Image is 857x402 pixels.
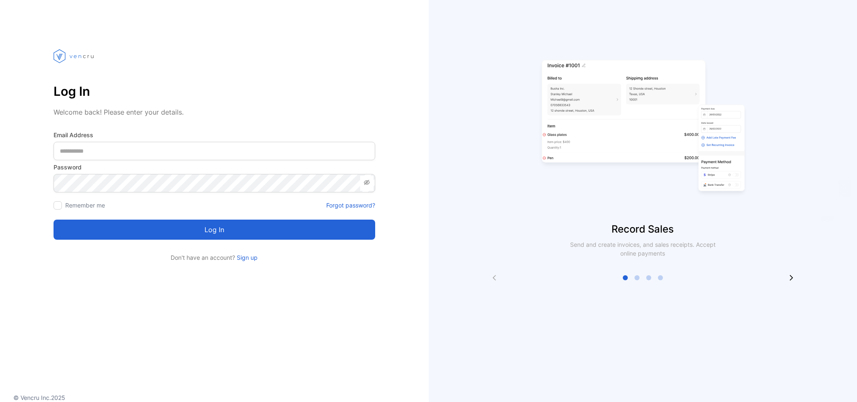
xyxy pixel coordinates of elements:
button: Log in [54,220,375,240]
a: Sign up [235,254,258,261]
label: Email Address [54,131,375,139]
p: Don't have an account? [54,253,375,262]
img: vencru logo [54,33,95,79]
p: Send and create invoices, and sales receipts. Accept online payments [563,240,723,258]
p: Log In [54,81,375,101]
label: Remember me [65,202,105,209]
label: Password [54,163,375,172]
p: Welcome back! Please enter your details. [54,107,375,117]
img: slider image [538,33,747,222]
a: Forgot password? [326,201,375,210]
